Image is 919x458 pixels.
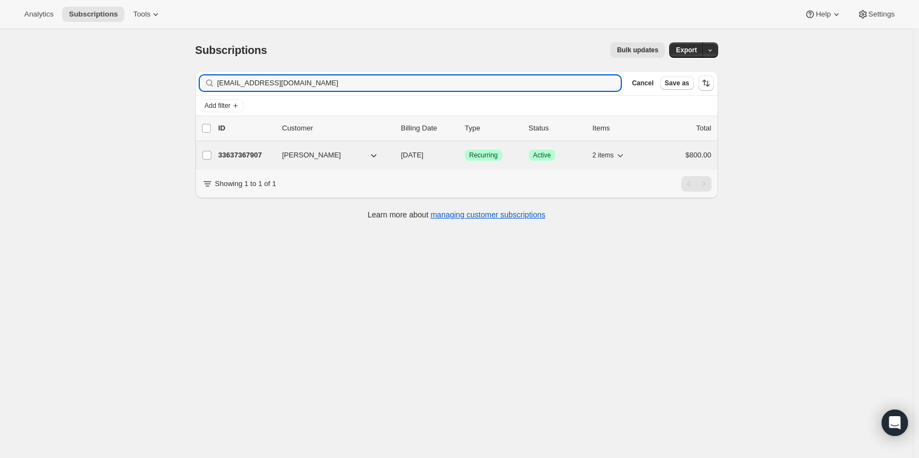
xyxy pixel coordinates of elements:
[465,123,520,134] div: Type
[218,150,273,161] p: 33637367907
[62,7,124,22] button: Subscriptions
[69,10,118,19] span: Subscriptions
[215,178,276,189] p: Showing 1 to 1 of 1
[696,123,711,134] p: Total
[593,148,626,163] button: 2 items
[218,123,273,134] p: ID
[627,77,658,90] button: Cancel
[368,209,545,220] p: Learn more about
[18,7,60,22] button: Analytics
[401,123,456,134] p: Billing Date
[593,151,614,160] span: 2 items
[282,123,392,134] p: Customer
[798,7,848,22] button: Help
[218,123,712,134] div: IDCustomerBilling DateTypeStatusItemsTotal
[218,148,712,163] div: 33637367907[PERSON_NAME][DATE]SuccessRecurringSuccessActive2 items$800.00
[686,151,712,159] span: $800.00
[593,123,648,134] div: Items
[665,79,690,88] span: Save as
[698,75,714,91] button: Sort the results
[276,146,386,164] button: [PERSON_NAME]
[24,10,53,19] span: Analytics
[282,150,341,161] span: [PERSON_NAME]
[868,10,895,19] span: Settings
[401,151,424,159] span: [DATE]
[610,42,665,58] button: Bulk updates
[681,176,712,192] nav: Pagination
[632,79,653,88] span: Cancel
[200,99,244,112] button: Add filter
[882,410,908,436] div: Open Intercom Messenger
[469,151,498,160] span: Recurring
[851,7,901,22] button: Settings
[205,101,231,110] span: Add filter
[617,46,658,54] span: Bulk updates
[816,10,830,19] span: Help
[217,75,621,91] input: Filter subscribers
[430,210,545,219] a: managing customer subscriptions
[676,46,697,54] span: Export
[660,77,694,90] button: Save as
[127,7,168,22] button: Tools
[133,10,150,19] span: Tools
[669,42,703,58] button: Export
[533,151,551,160] span: Active
[529,123,584,134] p: Status
[195,44,267,56] span: Subscriptions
